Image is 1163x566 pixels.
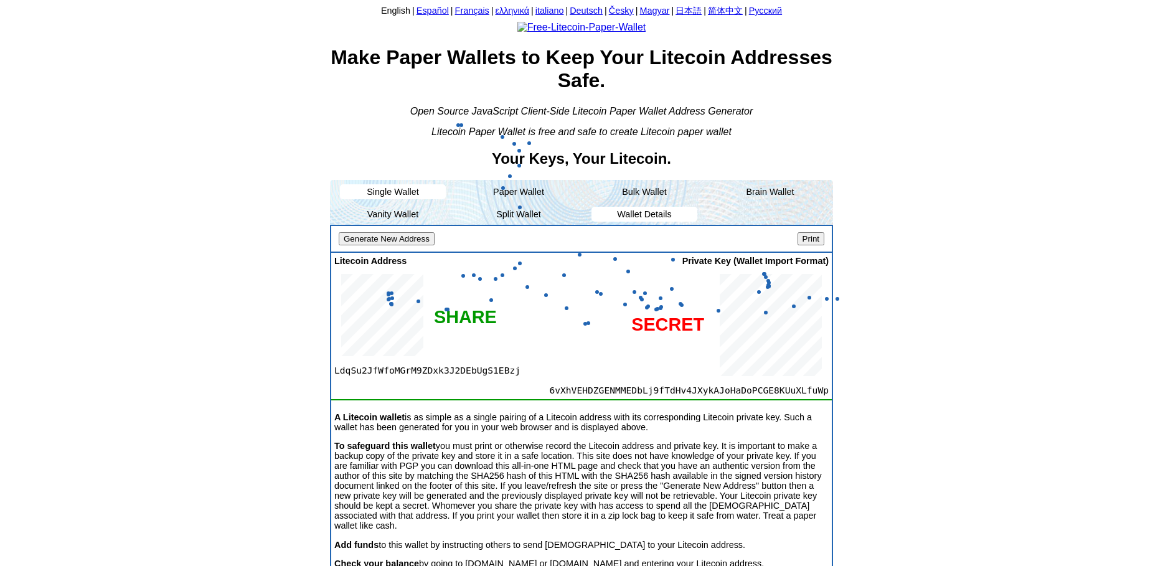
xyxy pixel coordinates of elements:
a: 日本語 [676,6,702,16]
li: Paper Wallet [456,181,581,203]
b: Add funds [334,540,379,550]
h2: Your Keys, Your Litecoin. [330,150,833,167]
a: 简体中文 [708,6,743,16]
p: to this wallet by instructing others to send [DEMOGRAPHIC_DATA] to your Litecoin address. [334,540,829,550]
a: italiano [535,6,564,16]
span: 6vXhVEHDZGENMMEDbLj9fTdHv4JXykAJoHaDoPCGE8KUuXLfuWp [483,385,829,395]
input: Generate New Address [339,232,435,245]
li: Single Wallet [340,184,446,199]
b: A Litecoin wallet [334,412,405,422]
div: SHARE [434,307,497,328]
li: Vanity Wallet [330,203,456,225]
li: Bulk Wallet [581,181,707,203]
p: you must print or otherwise record the Litecoin address and private key. It is important to make ... [334,441,829,531]
b: To safeguard this wallet [334,441,436,451]
p: is as simple as a single pairing of a Litecoin address with its corresponding Litecoin private ke... [334,412,829,432]
img: Free-Litecoin-Paper-Wallet [517,22,646,33]
span: LdqSu2JfWfoMGrM9ZDxk3J2DEbUgS1EBzj [334,365,483,375]
a: Français [455,6,489,16]
span: Private Key (Wallet Import Format) [682,256,829,266]
a: English [381,6,410,16]
input: Print [798,232,824,245]
a: ελληνικά [496,6,530,16]
span: Litecoin Address [334,256,407,266]
li: Brain Wallet [707,181,833,203]
a: Česky [609,6,634,16]
a: Magyar [639,6,669,16]
div: SECRET [631,314,704,335]
div: Litecoin Paper Wallet is free and safe to create Litecoin paper wallet [330,126,833,138]
a: Deutsch [570,6,603,16]
a: Русский [749,6,782,16]
a: Español [417,6,449,16]
div: | | | | | | | | | | [330,5,833,20]
div: Open Source JavaScript Client-Side Litecoin Paper Wallet Address Generator [330,106,833,117]
li: Split Wallet [456,203,581,225]
li: Wallet Details [591,207,697,222]
h1: Make Paper Wallets to Keep Your Litecoin Addresses Safe. [330,46,833,92]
